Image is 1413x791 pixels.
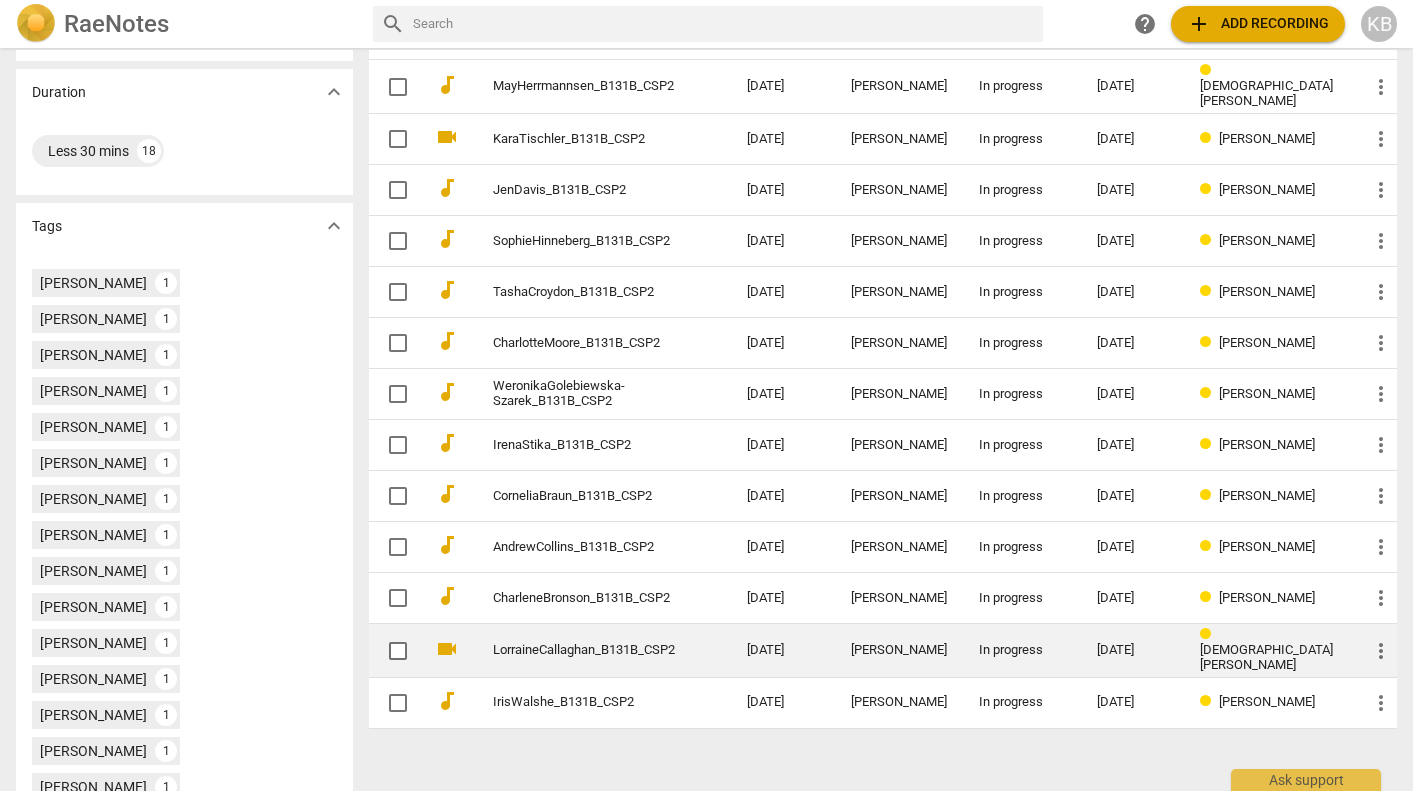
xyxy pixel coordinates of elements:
[731,522,835,573] td: [DATE]
[435,73,459,97] span: audiotrack
[1369,382,1393,406] span: more_vert
[1200,590,1219,605] span: Review status: in progress
[493,540,675,555] a: AndrewCollins_B131B_CSP2
[1097,387,1168,402] div: [DATE]
[32,82,86,103] p: Duration
[731,216,835,267] td: [DATE]
[1171,6,1345,42] button: Upload
[979,489,1065,504] div: In progress
[851,643,947,658] div: [PERSON_NAME]
[1097,132,1168,147] div: [DATE]
[851,234,947,249] div: [PERSON_NAME]
[1200,488,1219,503] span: Review status: in progress
[435,227,459,251] span: audiotrack
[1097,540,1168,555] div: [DATE]
[155,488,177,510] div: 1
[1200,233,1219,248] span: Review status: in progress
[435,278,459,302] span: audiotrack
[1369,127,1393,151] span: more_vert
[851,79,947,94] div: [PERSON_NAME]
[435,176,459,200] span: audiotrack
[435,329,459,353] span: audiotrack
[979,387,1065,402] div: In progress
[1369,178,1393,202] span: more_vert
[319,211,349,241] button: Show more
[322,214,346,238] span: expand_more
[979,183,1065,198] div: In progress
[493,132,675,147] a: KaraTischler_B131B_CSP2
[1200,627,1219,642] span: Review status: in progress
[1200,182,1219,197] span: Review status: in progress
[1200,63,1219,78] span: Review status: in progress
[155,380,177,402] div: 1
[319,77,349,107] button: Show more
[155,704,177,726] div: 1
[731,420,835,471] td: [DATE]
[731,624,835,678] td: [DATE]
[40,705,147,725] div: [PERSON_NAME]
[731,114,835,165] td: [DATE]
[1369,586,1393,610] span: more_vert
[731,165,835,216] td: [DATE]
[851,387,947,402] div: [PERSON_NAME]
[493,234,675,249] a: SophieHinneberg_B131B_CSP2
[1200,642,1333,672] span: [DEMOGRAPHIC_DATA][PERSON_NAME]
[435,637,459,661] span: videocam
[435,125,459,149] span: videocam
[979,591,1065,606] div: In progress
[64,10,169,38] h2: RaeNotes
[1200,539,1219,554] span: Review status: in progress
[1369,639,1393,663] span: more_vert
[1369,229,1393,253] span: more_vert
[435,431,459,455] span: audiotrack
[1187,12,1211,36] span: add
[851,183,947,198] div: [PERSON_NAME]
[493,183,675,198] a: JenDavis_B131B_CSP2
[851,336,947,351] div: [PERSON_NAME]
[1097,591,1168,606] div: [DATE]
[16,4,357,44] a: LogoRaeNotes
[1369,331,1393,355] span: more_vert
[493,489,675,504] a: CorneliaBraun_B131B_CSP2
[155,416,177,438] div: 1
[1219,590,1315,605] span: [PERSON_NAME]
[1097,438,1168,453] div: [DATE]
[155,308,177,330] div: 1
[435,482,459,506] span: audiotrack
[979,540,1065,555] div: In progress
[979,438,1065,453] div: In progress
[851,489,947,504] div: [PERSON_NAME]
[1200,437,1219,452] span: Review status: in progress
[979,643,1065,658] div: In progress
[731,471,835,522] td: [DATE]
[155,452,177,474] div: 1
[1219,539,1315,554] span: [PERSON_NAME]
[979,132,1065,147] div: In progress
[1361,6,1397,42] div: KB
[1200,78,1333,108] span: [DEMOGRAPHIC_DATA][PERSON_NAME]
[1097,643,1168,658] div: [DATE]
[493,79,675,94] a: MayHerrmannsen_B131B_CSP2
[435,533,459,557] span: audiotrack
[155,560,177,582] div: 1
[40,417,147,437] div: [PERSON_NAME]
[979,695,1065,710] div: In progress
[1219,437,1315,452] span: [PERSON_NAME]
[979,285,1065,300] div: In progress
[1200,284,1219,299] span: Review status: in progress
[40,345,147,365] div: [PERSON_NAME]
[1219,335,1315,350] span: [PERSON_NAME]
[1200,386,1219,401] span: Review status: in progress
[1097,183,1168,198] div: [DATE]
[1219,233,1315,248] span: [PERSON_NAME]
[851,285,947,300] div: [PERSON_NAME]
[40,273,147,293] div: [PERSON_NAME]
[1219,694,1315,709] span: [PERSON_NAME]
[155,632,177,654] div: 1
[493,285,675,300] a: TashaCroydon_B131B_CSP2
[1219,182,1315,197] span: [PERSON_NAME]
[851,132,947,147] div: [PERSON_NAME]
[1369,484,1393,508] span: more_vert
[1097,336,1168,351] div: [DATE]
[979,336,1065,351] div: In progress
